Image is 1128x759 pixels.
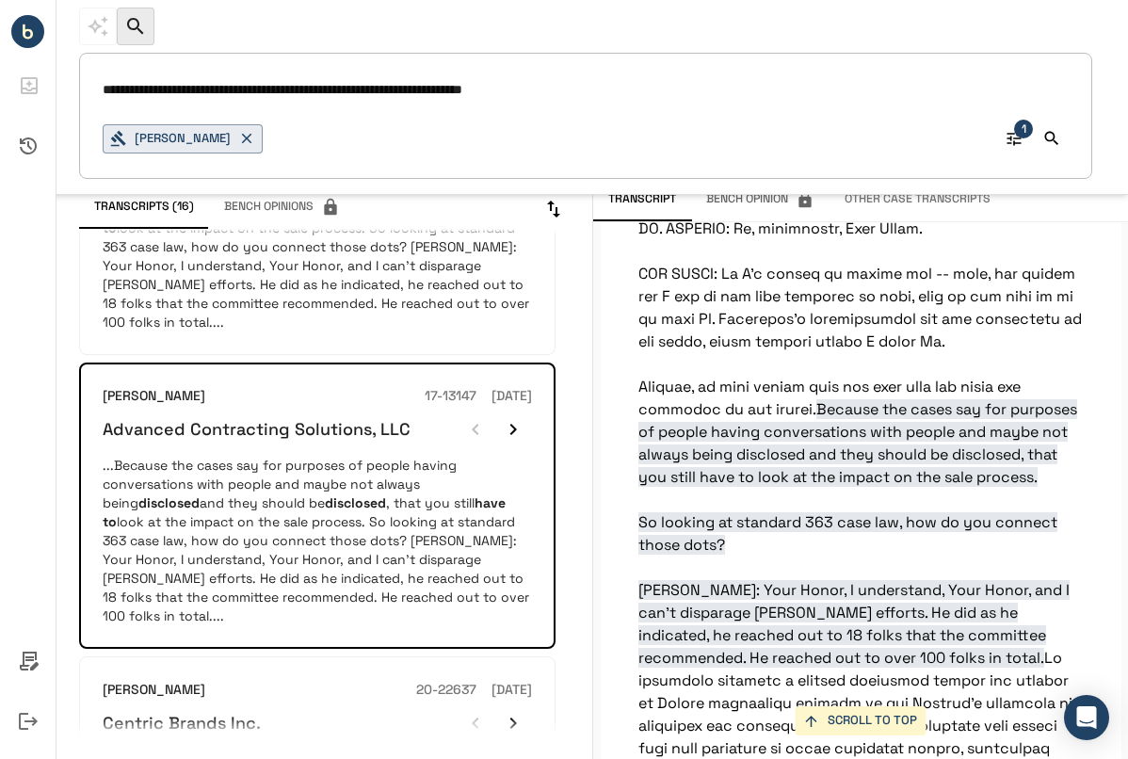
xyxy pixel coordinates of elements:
[416,680,476,701] h6: 20-22637
[103,219,117,236] em: to
[491,680,532,701] h6: [DATE]
[138,494,200,511] em: disclosed
[79,8,117,45] span: This feature has been disabled by your account admin.
[830,182,1006,218] button: Other Case Transcripts
[103,386,205,407] h6: [PERSON_NAME]
[1035,121,1069,155] button: Search
[706,190,814,209] span: Bench Opinion
[224,198,340,217] span: Bench Opinions
[325,494,386,511] em: disclosed
[1064,695,1109,740] div: Open Intercom Messenger
[103,513,117,530] em: to
[796,706,927,735] button: SCROLL TO TOP
[103,124,263,153] button: [PERSON_NAME]
[425,386,476,407] h6: 17-13147
[79,189,209,225] button: Transcripts (16)
[691,182,830,218] span: This feature has been disabled by your account admin.
[638,399,1077,668] span: Because the cases say for purposes of people having conversations with people and maybe not alway...
[593,182,691,218] button: Transcript
[209,189,355,225] span: This feature has been disabled by your account admin.
[475,494,506,511] em: have
[997,121,1031,155] button: Advanced Search
[491,386,532,407] h6: [DATE]
[103,456,532,625] p: ...Because the cases say for purposes of people having conversations with people and maybe not al...
[103,162,532,331] p: ...Because the cases say for purposes of people having conversations with people and maybe not al...
[103,712,261,734] h6: Centric Brands Inc.
[103,418,411,440] h6: Advanced Contracting Solutions, LLC
[103,680,205,701] h6: [PERSON_NAME]
[1014,120,1033,138] span: 1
